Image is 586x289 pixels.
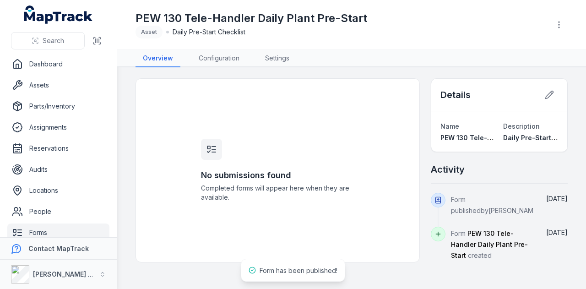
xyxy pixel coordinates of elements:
[136,26,163,38] div: Asset
[28,245,89,252] strong: Contact MapTrack
[43,36,64,45] span: Search
[451,229,528,259] span: Form created
[503,122,540,130] span: Description
[260,267,337,274] span: Form has been published!
[7,224,109,242] a: Forms
[7,76,109,94] a: Assets
[440,88,471,101] h2: Details
[451,229,528,259] span: PEW 130 Tele-Handler Daily Plant Pre-Start
[7,118,109,136] a: Assignments
[24,5,93,24] a: MapTrack
[546,229,568,236] time: 25/09/2025, 8:55:02 am
[546,195,568,202] time: 25/09/2025, 1:01:06 pm
[7,202,109,221] a: People
[173,27,245,37] span: Daily Pre-Start Checklist
[7,55,109,73] a: Dashboard
[136,11,367,26] h1: PEW 130 Tele-Handler Daily Plant Pre-Start
[258,50,297,67] a: Settings
[201,169,355,182] h3: No submissions found
[7,181,109,200] a: Locations
[440,122,459,130] span: Name
[7,160,109,179] a: Audits
[136,50,180,67] a: Overview
[11,32,85,49] button: Search
[201,184,355,202] span: Completed forms will appear here when they are available.
[191,50,247,67] a: Configuration
[431,163,465,176] h2: Activity
[546,195,568,202] span: [DATE]
[7,97,109,115] a: Parts/Inventory
[546,229,568,236] span: [DATE]
[440,134,581,142] span: PEW 130 Tele-Handler Daily Plant Pre-Start
[33,270,151,278] strong: [PERSON_NAME] Asset Maintenance
[7,139,109,158] a: Reservations
[451,196,540,214] span: Form published by [PERSON_NAME]
[503,134,584,142] span: Daily Pre-Start Checklist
